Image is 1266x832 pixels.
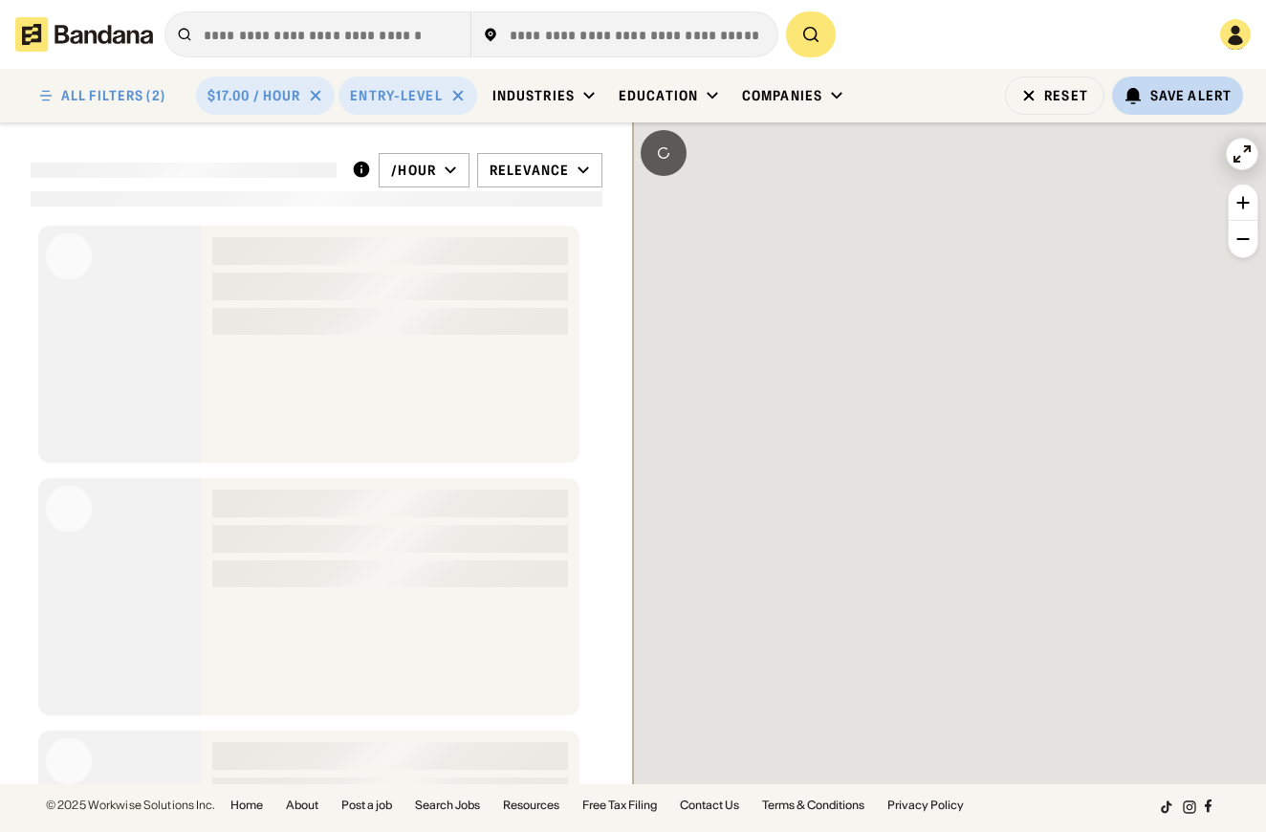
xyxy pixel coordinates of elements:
[15,17,153,52] img: Bandana logotype
[742,87,822,104] div: Companies
[46,799,215,811] div: © 2025 Workwise Solutions Inc.
[619,87,698,104] div: Education
[492,87,575,104] div: Industries
[286,799,318,811] a: About
[61,89,165,102] div: ALL FILTERS (2)
[887,799,964,811] a: Privacy Policy
[415,799,480,811] a: Search Jobs
[341,799,392,811] a: Post a job
[391,162,436,179] div: /hour
[230,799,263,811] a: Home
[1150,87,1232,104] div: Save Alert
[31,218,602,784] div: grid
[350,87,442,104] div: Entry-Level
[582,799,657,811] a: Free Tax Filing
[680,799,739,811] a: Contact Us
[503,799,559,811] a: Resources
[1044,89,1088,102] div: Reset
[207,87,301,104] div: $17.00 / hour
[762,799,864,811] a: Terms & Conditions
[490,162,569,179] div: Relevance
